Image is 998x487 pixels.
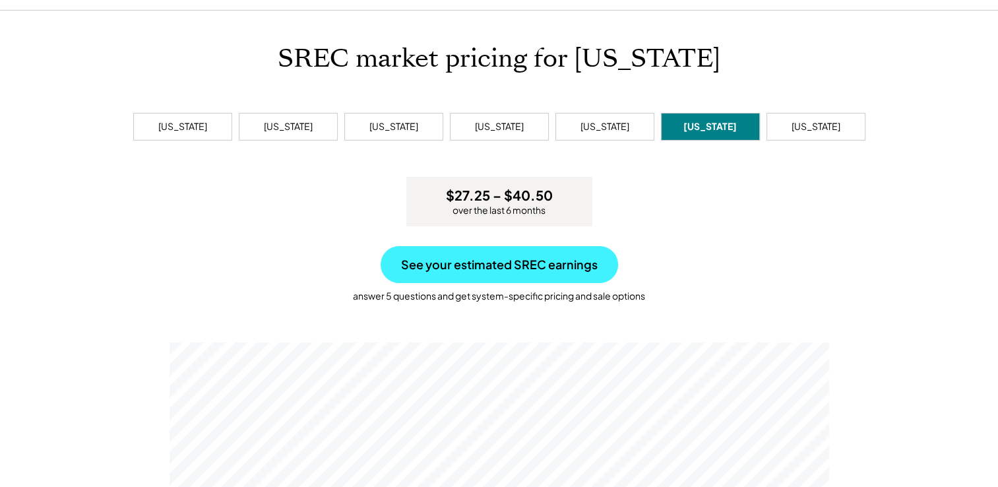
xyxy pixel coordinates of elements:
div: over the last 6 months [452,204,546,217]
div: [US_STATE] [264,120,313,133]
h1: SREC market pricing for [US_STATE] [278,44,721,75]
div: [US_STATE] [580,120,629,133]
div: [US_STATE] [683,120,737,133]
div: answer 5 questions and get system-specific pricing and sale options [13,283,985,303]
h3: $27.25 – $40.50 [446,187,553,204]
div: [US_STATE] [369,120,418,133]
div: [US_STATE] [158,120,207,133]
div: [US_STATE] [475,120,524,133]
div: [US_STATE] [792,120,840,133]
button: See your estimated SREC earnings [381,246,618,283]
